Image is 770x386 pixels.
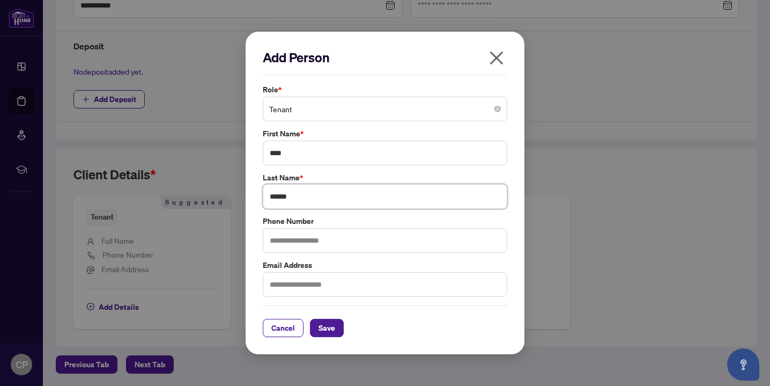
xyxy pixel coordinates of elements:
[263,84,507,96] label: Role
[263,259,507,271] label: Email Address
[263,172,507,184] label: Last Name
[310,319,344,337] button: Save
[727,348,759,381] button: Open asap
[494,106,501,112] span: close-circle
[488,49,505,67] span: close
[263,49,507,66] h2: Add Person
[263,128,507,140] label: First Name
[263,319,303,337] button: Cancel
[263,215,507,227] label: Phone Number
[269,99,501,119] span: Tenant
[319,319,335,337] span: Save
[271,319,295,337] span: Cancel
